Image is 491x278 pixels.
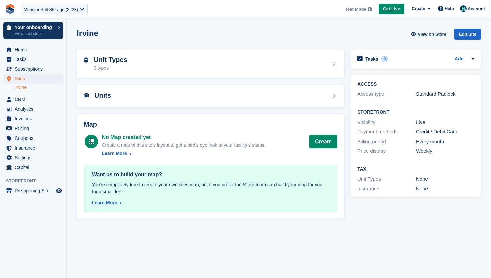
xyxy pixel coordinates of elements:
a: menu [3,64,63,74]
span: Help [445,5,454,12]
span: Get Live [383,6,400,12]
span: CRM [15,95,55,104]
span: Capital [15,163,55,172]
p: View next steps [15,31,54,37]
div: Credit / Debit Card [416,128,474,136]
a: menu [3,124,63,133]
span: Pricing [15,124,55,133]
div: None [416,175,474,183]
div: Learn More [92,199,117,206]
span: Storefront [6,178,66,184]
a: menu [3,45,63,54]
a: Add [455,55,464,63]
span: Home [15,45,55,54]
div: Monster Self Storage (2228) [24,6,78,13]
a: menu [3,153,63,162]
div: Edit Site [454,29,481,40]
p: Your onboarding [15,25,54,30]
h2: Unit Types [94,56,127,64]
div: Price display [357,147,416,155]
span: Pre-opening Site [15,186,55,195]
img: stora-icon-8386f47178a22dfd0bd8f6a31ec36ba5ce8667c1dd55bd0f319d3a0aa187defe.svg [5,4,15,14]
a: View on Store [410,29,449,40]
h2: Tax [357,167,474,172]
span: Settings [15,153,55,162]
div: Billing period [357,138,416,146]
h2: Map [84,121,337,128]
div: Every month [416,138,474,146]
span: Invoices [15,114,55,123]
span: Tasks [15,55,55,64]
a: menu [3,133,63,143]
a: Learn More [92,199,329,206]
div: Insurance [357,185,416,193]
div: No Map created yet [102,133,265,142]
img: Jennifer Ofodile [460,5,467,12]
a: Your onboarding View next steps [3,22,63,39]
div: 9 types [94,65,127,72]
a: menu [3,55,63,64]
h2: Units [94,92,111,99]
span: Analytics [15,104,55,114]
div: Standard Padlock [416,90,474,98]
span: Create [412,5,425,12]
button: Create [309,135,337,148]
div: Visibility [357,119,416,126]
div: Learn More [102,150,127,157]
a: menu [3,143,63,153]
div: Unit Types [357,175,416,183]
a: Edit Site [454,29,481,42]
div: Live [416,119,474,126]
a: menu [3,95,63,104]
a: Unit Types 9 types [77,49,344,79]
a: Get Live [379,4,404,15]
span: Subscriptions [15,64,55,74]
div: You're completely free to create your own sites map, but if you prefer the Stora team can build y... [92,181,329,195]
a: Learn More [102,150,265,157]
span: View on Store [418,31,446,38]
div: Want us to build your map? [92,171,329,179]
img: unit-icn-7be61d7bf1b0ce9d3e12c5938cc71ed9869f7b940bace4675aadf7bd6d80202e.svg [84,93,89,98]
span: Coupons [15,133,55,143]
div: 0 [381,56,389,62]
a: Preview store [55,187,63,195]
span: Insurance [15,143,55,153]
div: Payment methods [357,128,416,136]
span: Sites [15,74,55,83]
h2: Irvine [77,29,98,38]
img: unit-type-icn-2b2737a686de81e16bb02015468b77c625bbabd49415b5ef34ead5e3b44a266d.svg [84,57,88,63]
div: Access type [357,90,416,98]
h2: Tasks [365,56,378,62]
h2: Storefront [357,110,474,115]
a: menu [3,163,63,172]
img: map-icn-white-8b231986280072e83805622d3debb4903e2986e43859118e7b4002611c8ef794.svg [89,139,94,144]
div: None [416,185,474,193]
a: menu [3,114,63,123]
h2: ACCESS [357,82,474,87]
span: Test Mode [345,6,366,13]
span: Account [468,6,485,12]
a: menu [3,104,63,114]
a: Irvine [15,84,63,91]
div: Weekly [416,147,474,155]
img: icon-info-grey-7440780725fd019a000dd9b08b2336e03edf1995a4989e88bcd33f0948082b44.svg [368,7,372,11]
a: menu [3,186,63,195]
a: menu [3,74,63,83]
a: Units [77,85,344,107]
div: Create a map of this site's layout to get a bird's eye look at your facility's status. [102,142,265,149]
